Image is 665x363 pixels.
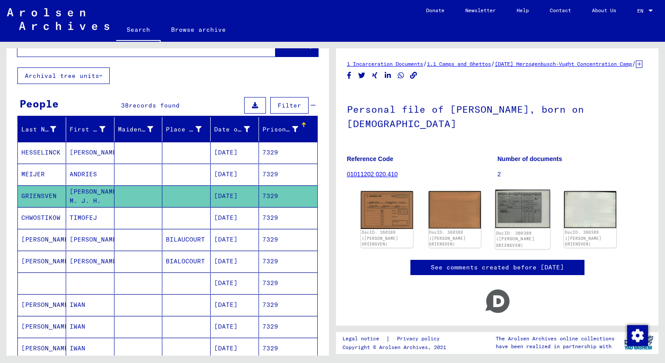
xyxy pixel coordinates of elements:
mat-cell: [DATE] [211,316,259,337]
h1: Personal file of [PERSON_NAME], born on [DEMOGRAPHIC_DATA] [347,89,648,142]
mat-cell: [DATE] [211,164,259,185]
span: / [423,60,427,67]
mat-cell: [PERSON_NAME] [18,229,66,250]
mat-header-cell: Maiden Name [114,117,163,141]
a: DocID: 360389 ([PERSON_NAME] GRIENSVEN) [565,230,601,246]
b: Number of documents [497,155,562,162]
div: Last Name [21,122,67,136]
a: DocID: 360389 ([PERSON_NAME] GRIENSVEN) [496,230,534,248]
a: Privacy policy [390,334,450,343]
mat-cell: [PERSON_NAME] [66,142,114,163]
mat-cell: [DATE] [211,229,259,250]
mat-cell: [DATE] [211,251,259,272]
mat-cell: 7329 [259,272,317,294]
mat-cell: [PERSON_NAME] [66,251,114,272]
div: Place of Birth [166,125,202,134]
button: Copy link [409,70,418,81]
mat-cell: 7329 [259,316,317,337]
div: | [343,334,450,343]
a: DocID: 360388 ([PERSON_NAME] GRIENSVEN) [429,230,466,246]
a: DocID: 360388 ([PERSON_NAME] GRIENSVEN) [362,230,398,246]
mat-header-cell: Prisoner # [259,117,317,141]
mat-cell: TIMOFEJ [66,207,114,229]
button: Share on Facebook [345,70,354,81]
mat-cell: 7329 [259,185,317,207]
mat-cell: [PERSON_NAME] M. J. H. [66,185,114,207]
mat-cell: IWAN [66,338,114,359]
mat-cell: [DATE] [211,142,259,163]
img: 001.jpg [495,190,550,229]
button: Share on WhatsApp [396,70,406,81]
span: Filter [278,101,301,109]
mat-cell: 7329 [259,294,317,316]
div: Prisoner # [262,125,298,134]
mat-cell: HESSELINCK [18,142,66,163]
mat-cell: [PERSON_NAME] [18,251,66,272]
mat-header-cell: Last Name [18,117,66,141]
mat-header-cell: Place of Birth [162,117,211,141]
mat-cell: 7329 [259,207,317,229]
p: Copyright © Arolsen Archives, 2021 [343,343,450,351]
div: Place of Birth [166,122,212,136]
mat-cell: [DATE] [211,272,259,294]
button: Share on Xing [370,70,380,81]
button: Archival tree units [17,67,110,84]
a: 01011202 020.410 [347,171,398,178]
div: Maiden Name [118,125,154,134]
mat-cell: GRIENSVEN [18,185,66,207]
img: yv_logo.png [622,332,655,353]
mat-cell: [PERSON_NAME] [18,316,66,337]
mat-cell: [DATE] [211,294,259,316]
div: People [20,96,59,111]
mat-cell: MEIJER [18,164,66,185]
a: [DATE] Herzogenbusch-Vught Concentration Camp [495,60,632,67]
a: See comments created before [DATE] [431,263,564,272]
button: Share on LinkedIn [383,70,393,81]
mat-cell: 7329 [259,164,317,185]
mat-cell: [PERSON_NAME] [18,338,66,359]
mat-cell: BIALOCOURT [162,251,211,272]
div: First Name [70,122,116,136]
img: Arolsen_neg.svg [7,8,109,30]
mat-cell: 7329 [259,338,317,359]
mat-cell: IWAN [66,294,114,316]
img: 001.jpg [361,191,413,229]
div: Prisoner # [262,122,309,136]
mat-cell: 7329 [259,251,317,272]
img: Change consent [627,325,648,346]
mat-cell: [DATE] [211,207,259,229]
mat-cell: ANDRIES [66,164,114,185]
div: Maiden Name [118,122,165,136]
a: 1.1 Camps and Ghettos [427,60,491,67]
img: 002.jpg [429,191,481,229]
mat-header-cell: Date of Birth [211,117,259,141]
a: Search [116,19,161,42]
mat-cell: [PERSON_NAME] [66,229,114,250]
mat-cell: CHWOSTIKOW [18,207,66,229]
p: 2 [497,170,648,179]
b: Reference Code [347,155,393,162]
span: 38 [121,101,129,109]
div: Date of Birth [214,122,261,136]
span: records found [129,101,180,109]
img: 002.jpg [564,191,616,228]
span: / [491,60,495,67]
div: Change consent [627,325,648,346]
button: Filter [270,97,309,114]
a: Browse archive [161,19,236,40]
mat-cell: BILAUCOURT [162,229,211,250]
p: have been realized in partnership with [496,343,615,350]
a: Legal notice [343,334,386,343]
mat-cell: [DATE] [211,185,259,207]
div: First Name [70,125,105,134]
span: EN [637,8,647,14]
mat-cell: 7329 [259,142,317,163]
span: / [632,60,636,67]
mat-header-cell: First Name [66,117,114,141]
mat-cell: IWAN [66,316,114,337]
p: The Arolsen Archives online collections [496,335,615,343]
div: Last Name [21,125,56,134]
mat-cell: 7329 [259,229,317,250]
a: 1 Incarceration Documents [347,60,423,67]
mat-cell: [PERSON_NAME] [18,294,66,316]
